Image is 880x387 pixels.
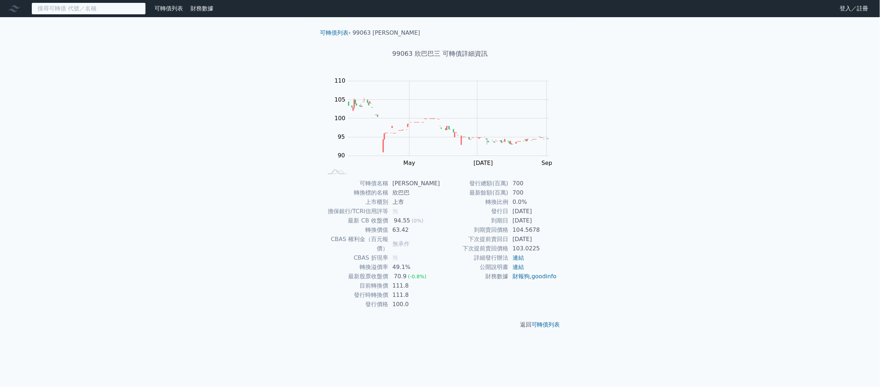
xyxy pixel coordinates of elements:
[513,264,524,270] a: 連結
[323,281,388,290] td: 目前轉換價
[388,300,440,309] td: 100.0
[508,272,557,281] td: ,
[323,188,388,197] td: 轉換標的名稱
[440,216,508,225] td: 到期日
[388,225,440,235] td: 63.42
[508,207,557,216] td: [DATE]
[338,152,345,159] tspan: 90
[508,235,557,244] td: [DATE]
[532,273,557,280] a: goodinfo
[388,290,440,300] td: 111.8
[513,273,530,280] a: 財報狗
[320,29,348,36] a: 可轉債列表
[440,225,508,235] td: 到期賣回價格
[314,49,566,59] h1: 99063 欣巴巴三 可轉債詳細資訊
[508,244,557,253] td: 103.0225
[323,253,388,263] td: CBAS 折現率
[474,160,493,166] tspan: [DATE]
[542,160,553,166] tspan: Sep
[508,179,557,188] td: 700
[408,274,427,279] span: (-0.8%)
[323,290,388,300] td: 發行時轉換價
[392,240,410,247] span: 無承作
[388,197,440,207] td: 上市
[440,188,508,197] td: 最新餘額(百萬)
[353,29,420,37] li: 99063 [PERSON_NAME]
[392,216,412,225] div: 94.55
[412,218,424,224] span: (0%)
[392,254,398,261] span: 無
[31,3,146,15] input: 搜尋可轉債 代號／名稱
[323,207,388,216] td: 擔保銀行/TCRI信用評等
[323,272,388,281] td: 最新股票收盤價
[404,160,415,166] tspan: May
[440,235,508,244] td: 下次提前賣回日
[338,133,345,140] tspan: 95
[532,321,560,328] a: 可轉債列表
[508,225,557,235] td: 104.5678
[335,115,346,122] tspan: 100
[335,77,346,84] tspan: 110
[320,29,351,37] li: ›
[440,272,508,281] td: 財務數據
[388,281,440,290] td: 111.8
[834,3,874,14] a: 登入／註冊
[388,179,440,188] td: [PERSON_NAME]
[388,188,440,197] td: 欣巴巴
[323,179,388,188] td: 可轉債名稱
[513,254,524,261] a: 連結
[323,235,388,253] td: CBAS 權利金（百元報價）
[392,272,408,281] div: 70.9
[335,96,346,103] tspan: 105
[440,253,508,263] td: 詳細發行辦法
[508,188,557,197] td: 700
[440,244,508,253] td: 下次提前賣回價格
[440,197,508,207] td: 轉換比例
[508,216,557,225] td: [DATE]
[323,197,388,207] td: 上市櫃別
[323,263,388,272] td: 轉換溢價率
[154,5,183,12] a: 可轉債列表
[388,263,440,272] td: 49.1%
[392,208,398,215] span: 無
[508,197,557,207] td: 0.0%
[440,263,508,272] td: 公開說明書
[323,225,388,235] td: 轉換價值
[331,77,560,166] g: Chart
[323,300,388,309] td: 發行價格
[314,320,566,329] p: 返回
[191,5,213,12] a: 財務數據
[323,216,388,225] td: 最新 CB 收盤價
[440,179,508,188] td: 發行總額(百萬)
[440,207,508,216] td: 發行日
